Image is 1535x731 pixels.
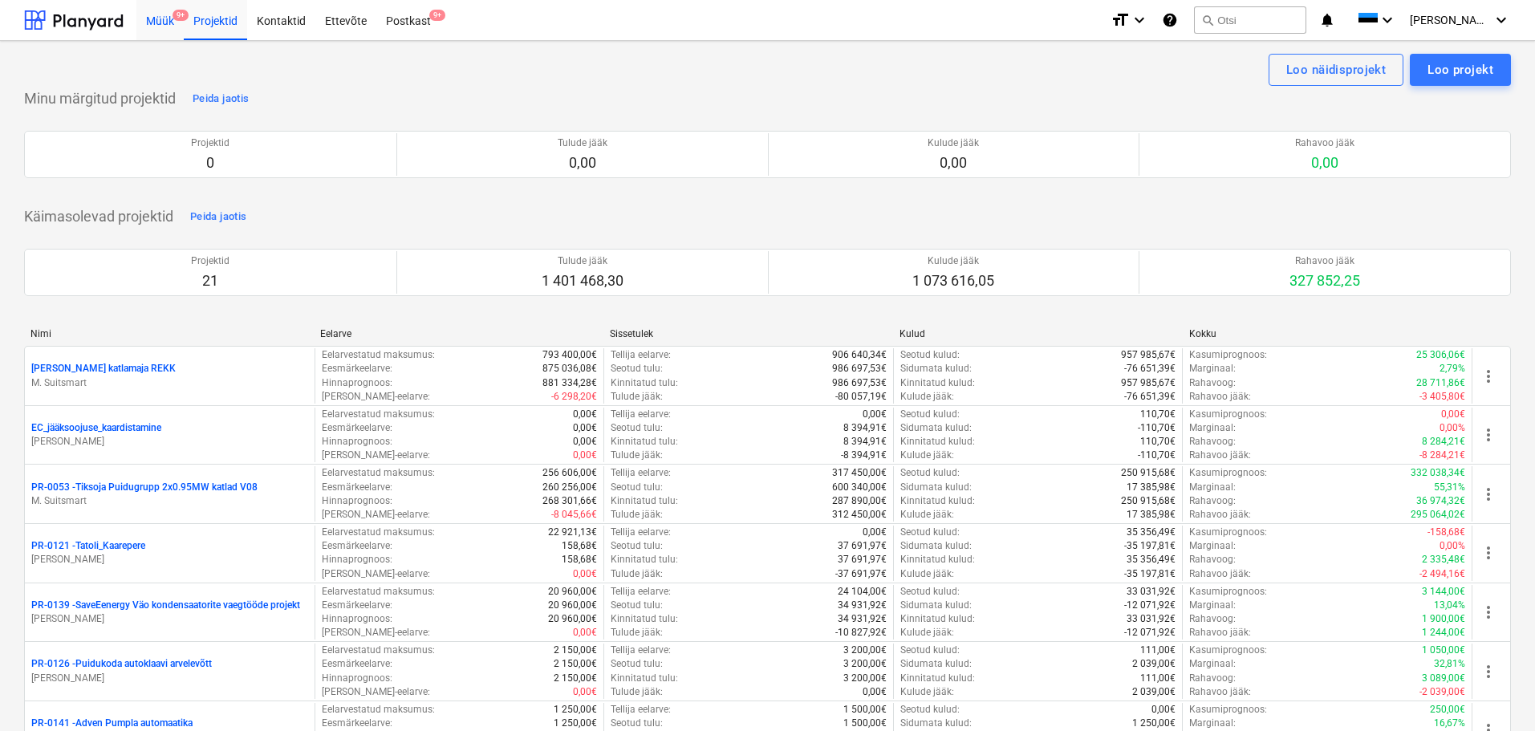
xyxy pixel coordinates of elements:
[191,254,229,268] p: Projektid
[189,86,253,112] button: Peida jaotis
[186,204,250,229] button: Peida jaotis
[1194,6,1306,34] button: Otsi
[1138,421,1176,435] p: -110,70€
[1121,348,1176,362] p: 957 985,67€
[1440,421,1465,435] p: 0,00%
[611,585,671,599] p: Tellija eelarve :
[900,626,954,640] p: Kulude jääk :
[838,585,887,599] p: 24 104,00€
[611,408,671,421] p: Tellija eelarve :
[1189,717,1236,730] p: Marginaal :
[1138,449,1176,462] p: -110,70€
[1189,612,1236,626] p: Rahavoog :
[611,466,671,480] p: Tellija eelarve :
[1378,10,1397,30] i: keyboard_arrow_down
[322,526,435,539] p: Eelarvestatud maksumus :
[1479,662,1498,681] span: more_vert
[573,685,597,699] p: 0,00€
[558,136,607,150] p: Tulude jääk
[1189,421,1236,435] p: Marginaal :
[900,526,960,539] p: Seotud kulud :
[562,553,597,567] p: 158,68€
[611,539,663,553] p: Seotud tulu :
[1189,390,1251,404] p: Rahavoo jääk :
[1479,367,1498,386] span: more_vert
[611,508,663,522] p: Tulude jääk :
[832,348,887,362] p: 906 640,34€
[1434,481,1465,494] p: 55,31%
[611,494,678,508] p: Kinnitatud tulu :
[31,376,308,390] p: M. Suitsmart
[1416,376,1465,390] p: 28 711,86€
[900,703,960,717] p: Seotud kulud :
[899,328,1176,339] div: Kulud
[1422,644,1465,657] p: 1 050,00€
[1189,526,1267,539] p: Kasumiprognoos :
[900,421,972,435] p: Sidumata kulud :
[1111,10,1130,30] i: format_size
[1479,485,1498,504] span: more_vert
[900,508,954,522] p: Kulude jääk :
[835,390,887,404] p: -80 057,19€
[548,526,597,539] p: 22 921,13€
[832,494,887,508] p: 287 890,00€
[611,644,671,657] p: Tellija eelarve :
[1189,362,1236,376] p: Marginaal :
[1124,539,1176,553] p: -35 197,81€
[31,539,308,567] div: PR-0121 -Tatoli_Kaarepere[PERSON_NAME]
[611,421,663,435] p: Seotud tulu :
[573,449,597,462] p: 0,00€
[832,376,887,390] p: 986 697,53€
[322,435,392,449] p: Hinnaprognoos :
[1189,539,1236,553] p: Marginaal :
[900,435,975,449] p: Kinnitatud kulud :
[863,685,887,699] p: 0,00€
[1189,685,1251,699] p: Rahavoo jääk :
[1419,449,1465,462] p: -8 284,21€
[838,553,887,567] p: 37 691,97€
[322,539,392,553] p: Eesmärkeelarve :
[322,612,392,626] p: Hinnaprognoos :
[1479,603,1498,622] span: more_vert
[832,508,887,522] p: 312 450,00€
[1411,466,1465,480] p: 332 038,34€
[542,254,623,268] p: Tulude jääk
[1189,376,1236,390] p: Rahavoog :
[1140,408,1176,421] p: 110,70€
[31,362,308,389] div: [PERSON_NAME] katlamaja REKKM. Suitsmart
[31,553,308,567] p: [PERSON_NAME]
[31,435,308,449] p: [PERSON_NAME]
[31,494,308,508] p: M. Suitsmart
[554,703,597,717] p: 1 250,00€
[31,599,300,612] p: PR-0139 - SaveEenergy Väo kondensaatorite vaegtööde projekt
[900,494,975,508] p: Kinnitatud kulud :
[1130,10,1149,30] i: keyboard_arrow_down
[1189,657,1236,671] p: Marginaal :
[611,703,671,717] p: Tellija eelarve :
[1479,425,1498,445] span: more_vert
[912,254,994,268] p: Kulude jääk
[1127,553,1176,567] p: 35 356,49€
[611,435,678,449] p: Kinnitatud tulu :
[900,376,975,390] p: Kinnitatud kulud :
[1189,435,1236,449] p: Rahavoog :
[1410,14,1490,26] span: [PERSON_NAME]
[1189,672,1236,685] p: Rahavoog :
[843,657,887,671] p: 3 200,00€
[611,390,663,404] p: Tulude jääk :
[611,626,663,640] p: Tulude jääk :
[1127,585,1176,599] p: 33 031,92€
[191,271,229,290] p: 21
[1132,717,1176,730] p: 1 250,00€
[322,567,430,581] p: [PERSON_NAME]-eelarve :
[1492,10,1511,30] i: keyboard_arrow_down
[1289,271,1360,290] p: 327 852,25
[1427,59,1493,80] div: Loo projekt
[843,703,887,717] p: 1 500,00€
[322,599,392,612] p: Eesmärkeelarve :
[24,207,173,226] p: Käimasolevad projektid
[31,657,212,671] p: PR-0126 - Puidukoda autoklaavi arvelevõtt
[838,599,887,612] p: 34 931,92€
[191,136,229,150] p: Projektid
[835,626,887,640] p: -10 827,92€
